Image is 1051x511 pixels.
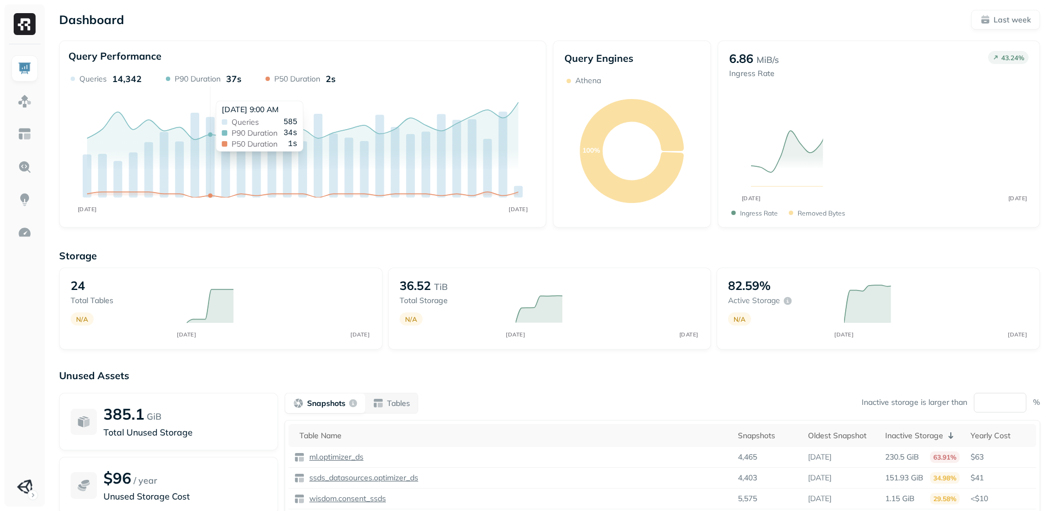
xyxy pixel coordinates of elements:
p: ml.optimizer_ds [307,452,363,462]
p: N/A [405,315,417,323]
p: Last week [994,15,1031,25]
img: Insights [18,193,32,207]
p: $96 [103,468,131,487]
a: ssds_datasources.optimizer_ds [305,473,418,483]
p: Unused Storage Cost [103,490,267,503]
tspan: [DATE] [679,331,698,338]
p: Query Performance [68,50,161,62]
p: Total Unused Storage [103,426,267,439]
a: ml.optimizer_ds [305,452,363,462]
img: Ryft [14,13,36,35]
p: Ingress Rate [740,209,778,217]
p: Total tables [71,295,176,306]
img: Assets [18,94,32,108]
p: MiB/s [757,53,779,66]
span: 1s [288,140,297,148]
div: Yearly Cost [971,431,1031,441]
span: Queries [232,118,259,126]
p: 2s [326,73,336,84]
p: [DATE] [808,452,831,462]
img: Query Explorer [18,160,32,174]
img: table [294,493,305,504]
p: 4,403 [738,473,757,483]
span: P50 Duration [232,140,278,148]
div: [DATE] 9:00 AM [222,104,297,115]
tspan: [DATE] [1008,195,1027,202]
p: Dashboard [59,12,124,27]
p: 4,465 [738,452,757,462]
p: ssds_datasources.optimizer_ds [307,473,418,483]
tspan: [DATE] [506,331,525,338]
div: Table Name [299,431,727,441]
img: table [294,452,305,463]
p: Query Engines [564,52,700,65]
tspan: [DATE] [509,206,528,213]
p: 6.86 [729,51,753,66]
p: 151.93 GiB [885,473,923,483]
span: P90 Duration [232,129,278,137]
p: <$10 [971,493,1031,504]
p: P50 Duration [274,74,320,84]
p: [DATE] [808,493,831,504]
p: Tables [387,398,410,409]
p: 5,575 [738,493,757,504]
p: % [1033,397,1040,408]
img: Dashboard [18,61,32,76]
p: N/A [734,315,746,323]
p: 29.58% [930,493,960,504]
p: 230.5 GiB [885,452,919,462]
p: Queries [79,74,107,84]
p: Storage [59,249,1040,262]
tspan: [DATE] [78,206,97,213]
span: 34s [284,129,297,137]
p: 37s [226,73,241,84]
text: 100% [582,146,600,154]
p: 385.1 [103,404,145,423]
p: 82.59% [728,278,771,293]
tspan: [DATE] [1008,331,1027,338]
p: 43.24 % [1001,54,1024,62]
button: Last week [971,10,1040,30]
tspan: [DATE] [741,195,760,202]
p: / year [134,474,157,487]
p: $41 [971,473,1031,483]
p: Total storage [400,295,505,306]
img: Unity [17,479,32,495]
p: GiB [147,410,161,423]
p: Active storage [728,295,780,306]
p: TiB [434,280,448,293]
p: wisdom.consent_ssds [307,493,386,504]
div: Oldest Snapshot [808,431,875,441]
img: Optimization [18,225,32,240]
p: $63 [971,452,1031,462]
p: Snapshots [307,398,345,409]
a: wisdom.consent_ssds [305,493,386,504]
img: Asset Explorer [18,127,32,141]
p: P90 Duration [175,74,221,84]
p: Inactive storage is larger than [862,397,967,408]
p: 63.91% [930,451,960,463]
p: 36.52 [400,278,431,293]
p: 24 [71,278,85,293]
img: table [294,473,305,484]
span: 585 [284,118,297,126]
p: 1.15 GiB [885,493,915,504]
p: N/A [76,315,88,323]
p: Unused Assets [59,369,1040,382]
p: Ingress Rate [729,68,779,79]
div: Snapshots [738,431,797,441]
p: 34.98% [930,472,960,484]
p: 14,342 [112,73,142,84]
tspan: [DATE] [177,331,197,338]
tspan: [DATE] [350,331,369,338]
p: Removed bytes [798,209,845,217]
tspan: [DATE] [835,331,854,338]
p: Inactive Storage [885,431,943,441]
p: Athena [575,76,601,86]
p: [DATE] [808,473,831,483]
